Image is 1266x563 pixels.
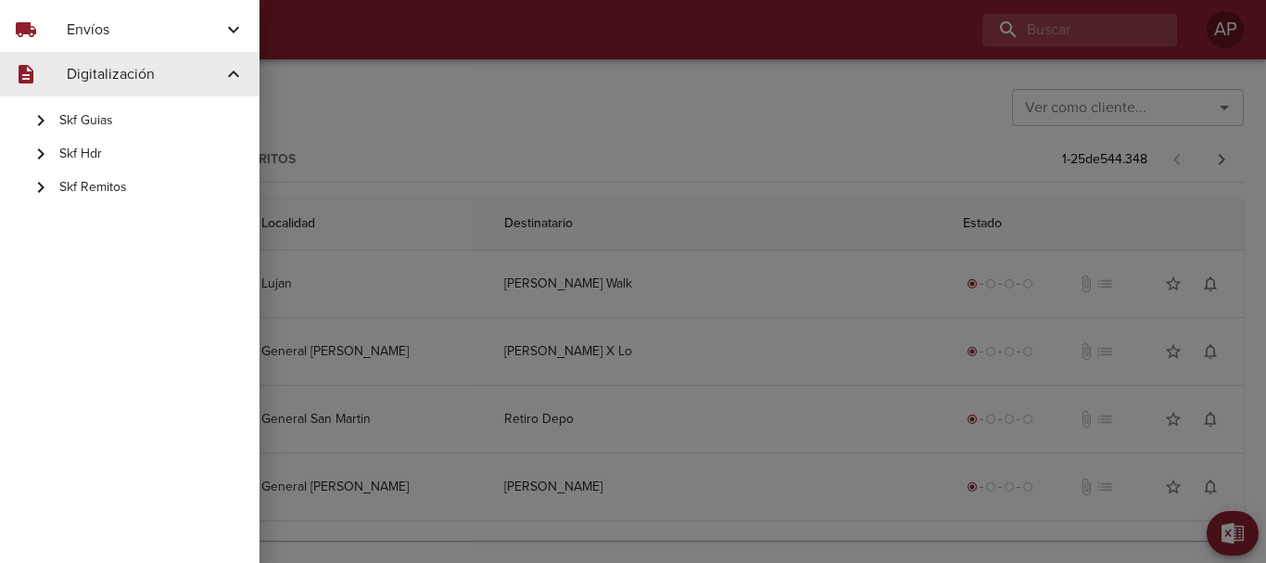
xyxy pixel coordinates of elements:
[59,111,245,130] span: Skf Guias
[67,63,222,85] span: Digitalización
[59,178,245,197] span: Skf Remitos
[59,145,245,163] span: Skf Hdr
[15,63,37,85] span: description
[15,19,37,41] span: local_shipping
[67,19,222,41] span: Envíos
